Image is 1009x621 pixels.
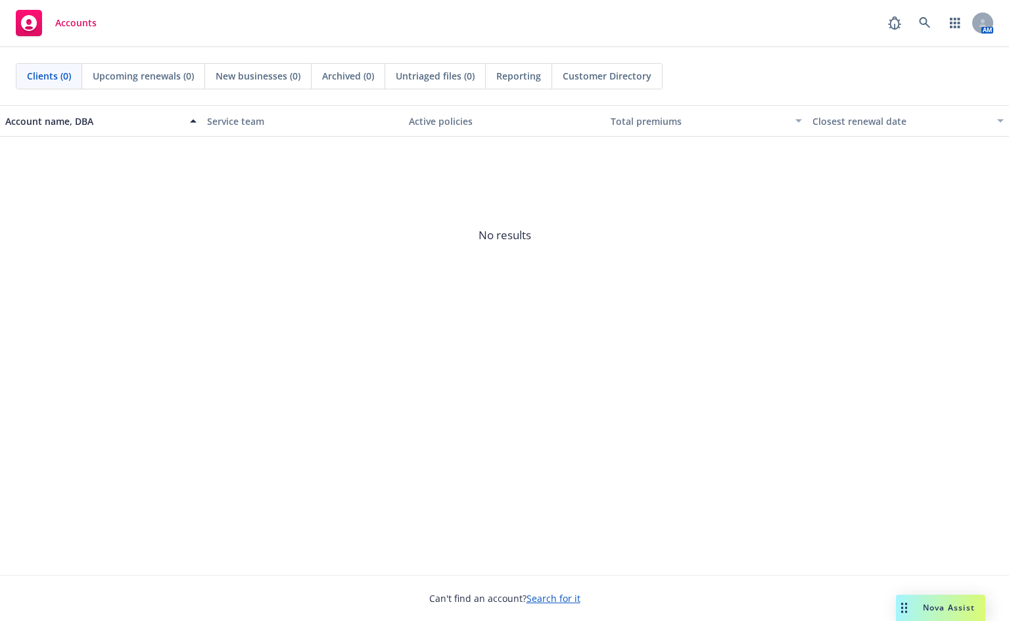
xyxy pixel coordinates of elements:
[896,595,912,621] div: Drag to move
[322,69,374,83] span: Archived (0)
[912,10,938,36] a: Search
[812,114,989,128] div: Closest renewal date
[429,591,580,605] span: Can't find an account?
[605,105,807,137] button: Total premiums
[216,69,300,83] span: New businesses (0)
[923,602,975,613] span: Nova Assist
[881,10,908,36] a: Report a Bug
[563,69,651,83] span: Customer Directory
[404,105,605,137] button: Active policies
[527,592,580,605] a: Search for it
[11,5,102,41] a: Accounts
[807,105,1009,137] button: Closest renewal date
[202,105,404,137] button: Service team
[55,18,97,28] span: Accounts
[207,114,398,128] div: Service team
[496,69,541,83] span: Reporting
[27,69,71,83] span: Clients (0)
[93,69,194,83] span: Upcoming renewals (0)
[409,114,600,128] div: Active policies
[942,10,968,36] a: Switch app
[5,114,182,128] div: Account name, DBA
[611,114,787,128] div: Total premiums
[896,595,985,621] button: Nova Assist
[396,69,475,83] span: Untriaged files (0)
